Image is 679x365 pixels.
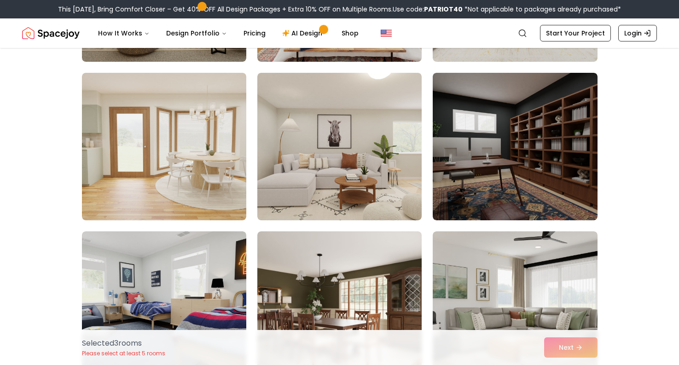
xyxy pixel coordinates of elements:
nav: Main [91,24,366,42]
button: How It Works [91,24,157,42]
span: Use code: [393,5,463,14]
img: Room room-25 [82,73,246,220]
img: Spacejoy Logo [22,24,80,42]
a: Spacejoy [22,24,80,42]
img: Room room-26 [257,73,422,220]
nav: Global [22,18,657,48]
p: Selected 3 room s [82,338,165,349]
b: PATRIOT40 [424,5,463,14]
a: AI Design [275,24,332,42]
a: Pricing [236,24,273,42]
div: This [DATE], Bring Comfort Closer – Get 40% OFF All Design Packages + Extra 10% OFF on Multiple R... [58,5,621,14]
p: Please select at least 5 rooms [82,350,165,357]
span: *Not applicable to packages already purchased* [463,5,621,14]
a: Login [618,25,657,41]
a: Start Your Project [540,25,611,41]
img: Room room-27 [433,73,597,220]
a: Shop [334,24,366,42]
button: Design Portfolio [159,24,234,42]
img: United States [381,28,392,39]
